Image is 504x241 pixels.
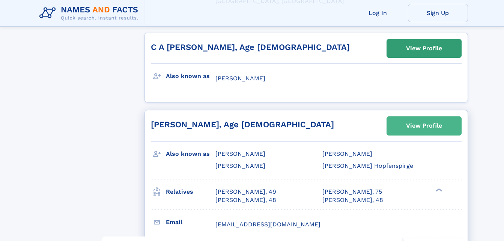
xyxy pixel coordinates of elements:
[322,196,383,204] a: [PERSON_NAME], 48
[151,42,350,52] a: C A [PERSON_NAME], Age [DEMOGRAPHIC_DATA]
[322,188,382,196] a: [PERSON_NAME], 75
[387,39,461,57] a: View Profile
[408,4,468,22] a: Sign Up
[151,120,334,129] a: [PERSON_NAME], Age [DEMOGRAPHIC_DATA]
[215,188,276,196] a: [PERSON_NAME], 49
[166,148,215,160] h3: Also known as
[36,3,144,23] img: Logo Names and Facts
[215,162,265,169] span: [PERSON_NAME]
[406,117,442,134] div: View Profile
[348,4,408,22] a: Log In
[215,196,276,204] a: [PERSON_NAME], 48
[322,162,413,169] span: [PERSON_NAME] Hopfenspirge
[406,40,442,57] div: View Profile
[166,185,215,198] h3: Relatives
[215,221,320,228] span: [EMAIL_ADDRESS][DOMAIN_NAME]
[166,70,215,83] h3: Also known as
[387,117,461,135] a: View Profile
[215,75,265,82] span: [PERSON_NAME]
[215,150,265,157] span: [PERSON_NAME]
[434,188,443,193] div: ❯
[322,150,372,157] span: [PERSON_NAME]
[166,216,215,229] h3: Email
